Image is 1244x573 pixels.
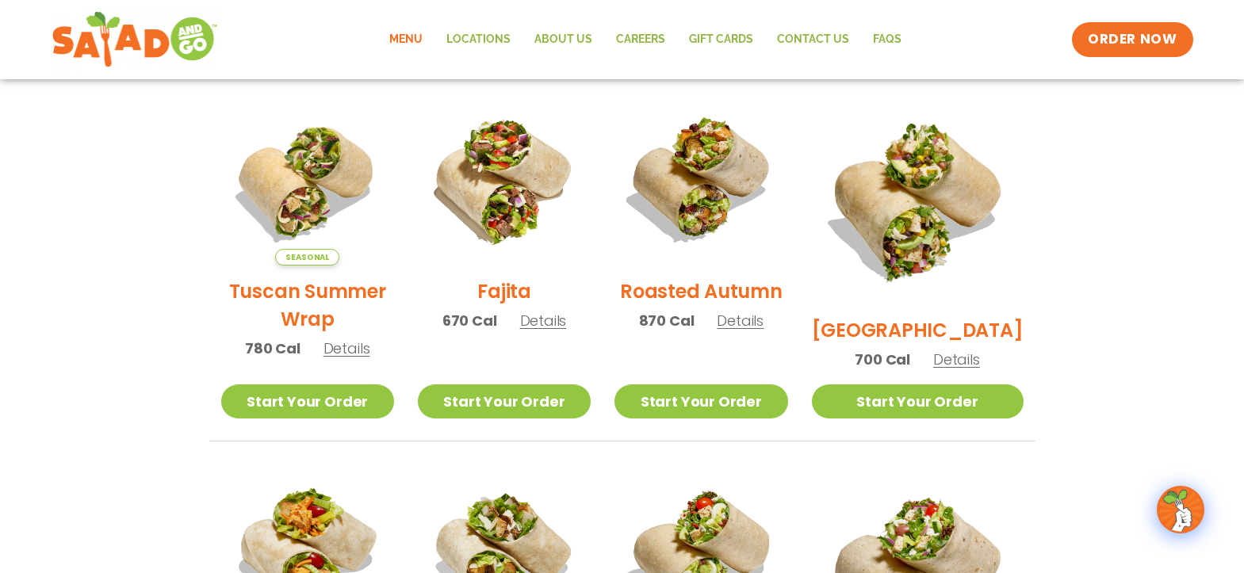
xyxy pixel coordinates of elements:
[245,338,300,359] span: 780 Cal
[221,384,394,418] a: Start Your Order
[1158,487,1203,532] img: wpChatIcon
[604,21,677,58] a: Careers
[520,311,567,330] span: Details
[275,249,339,265] span: Seasonal
[477,277,531,305] h2: Fajita
[1072,22,1192,57] a: ORDER NOW
[677,21,765,58] a: GIFT CARDS
[221,93,394,265] img: Product photo for Tuscan Summer Wrap
[812,93,1024,304] img: Product photo for BBQ Ranch Wrap
[614,93,787,265] img: Product photo for Roasted Autumn Wrap
[52,8,219,71] img: new-SAG-logo-768×292
[377,21,913,58] nav: Menu
[812,316,1024,344] h2: [GEOGRAPHIC_DATA]
[377,21,434,58] a: Menu
[717,311,764,330] span: Details
[620,277,783,305] h2: Roasted Autumn
[434,21,522,58] a: Locations
[323,338,370,358] span: Details
[418,93,591,265] img: Product photo for Fajita Wrap
[442,310,497,331] span: 670 Cal
[1088,30,1177,49] span: ORDER NOW
[933,350,980,369] span: Details
[522,21,604,58] a: About Us
[765,21,861,58] a: Contact Us
[221,277,394,333] h2: Tuscan Summer Wrap
[418,384,591,418] a: Start Your Order
[614,384,787,418] a: Start Your Order
[855,349,910,370] span: 700 Cal
[861,21,913,58] a: FAQs
[639,310,695,331] span: 870 Cal
[812,384,1024,418] a: Start Your Order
